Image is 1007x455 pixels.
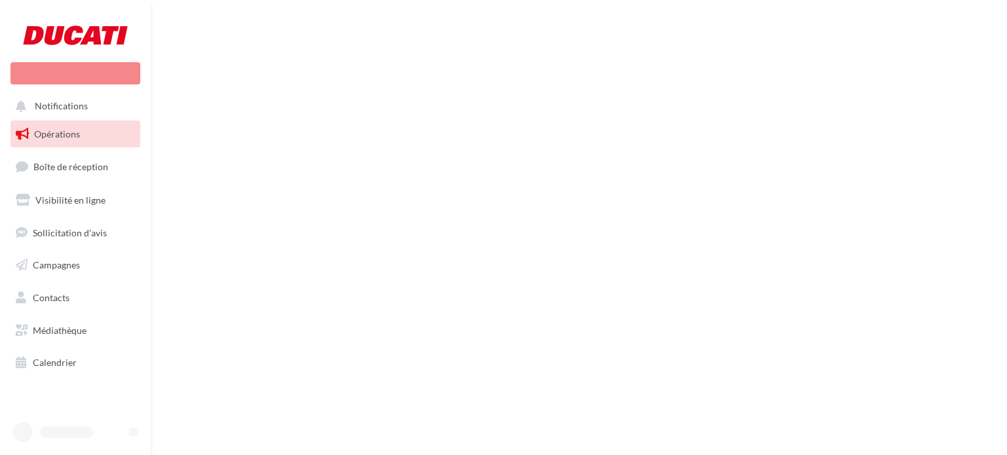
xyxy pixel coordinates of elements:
a: Sollicitation d'avis [8,219,143,247]
a: Calendrier [8,349,143,376]
a: Boîte de réception [8,153,143,181]
span: Sollicitation d'avis [33,227,107,238]
span: Campagnes [33,259,80,270]
a: Visibilité en ligne [8,187,143,214]
span: Boîte de réception [33,161,108,172]
a: Campagnes [8,251,143,279]
span: Notifications [35,101,88,112]
div: Nouvelle campagne [10,62,140,84]
a: Médiathèque [8,317,143,344]
a: Contacts [8,284,143,312]
span: Calendrier [33,357,77,368]
span: Opérations [34,128,80,139]
a: Opérations [8,120,143,148]
span: Médiathèque [33,325,87,336]
span: Visibilité en ligne [35,194,106,206]
span: Contacts [33,292,69,303]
